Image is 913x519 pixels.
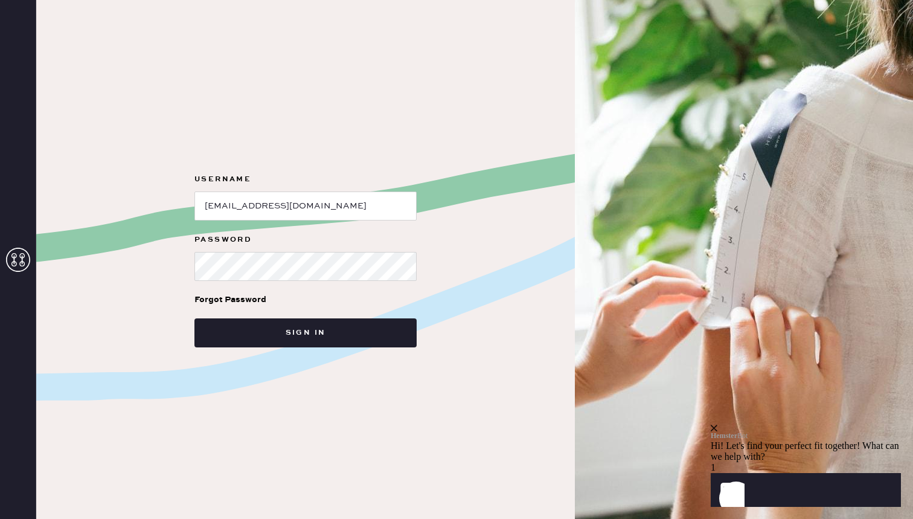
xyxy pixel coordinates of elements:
button: Sign in [194,318,417,347]
input: e.g. john@doe.com [194,192,417,221]
div: Forgot Password [194,293,266,306]
label: Username [194,172,417,187]
iframe: Front Chat [711,352,910,517]
a: Forgot Password [194,281,266,318]
label: Password [194,233,417,247]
